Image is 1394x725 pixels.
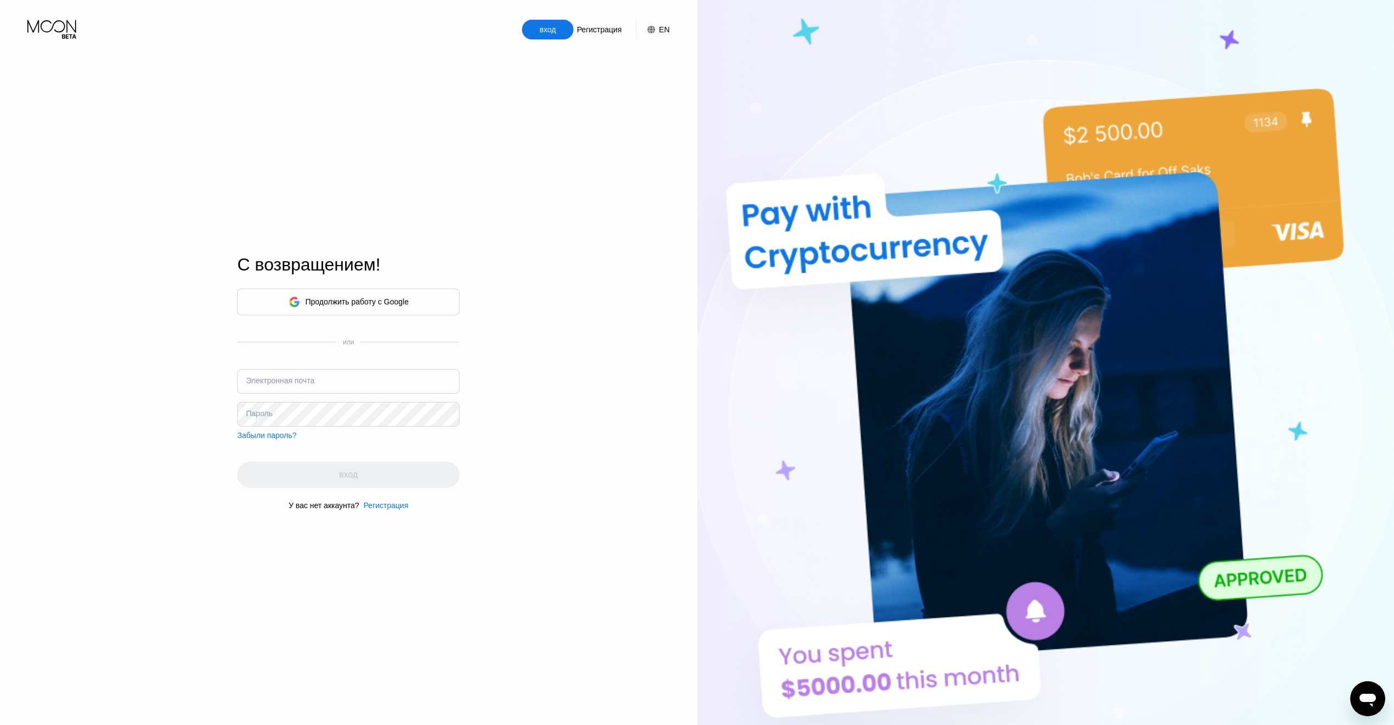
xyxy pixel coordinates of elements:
[237,289,460,315] div: Продолжить работу с Google
[289,501,359,510] ya-tr-span: У вас нет аккаунта?
[1350,681,1385,716] iframe: Кнопка запуска окна обмена сообщениями
[573,20,625,39] div: Регистрация
[522,20,573,39] div: вход
[246,409,273,418] ya-tr-span: Пароль
[306,297,409,306] ya-tr-span: Продолжить работу с Google
[364,501,409,510] ya-tr-span: Регистрация
[246,376,314,385] ya-tr-span: Электронная почта
[237,255,380,274] ya-tr-span: С возвращением!
[577,25,622,34] ya-tr-span: Регистрация
[636,20,669,39] div: EN
[659,25,669,34] ya-tr-span: EN
[343,338,354,346] ya-tr-span: или
[359,501,409,510] div: Регистрация
[540,25,556,34] ya-tr-span: вход
[237,431,296,440] ya-tr-span: Забыли пароль?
